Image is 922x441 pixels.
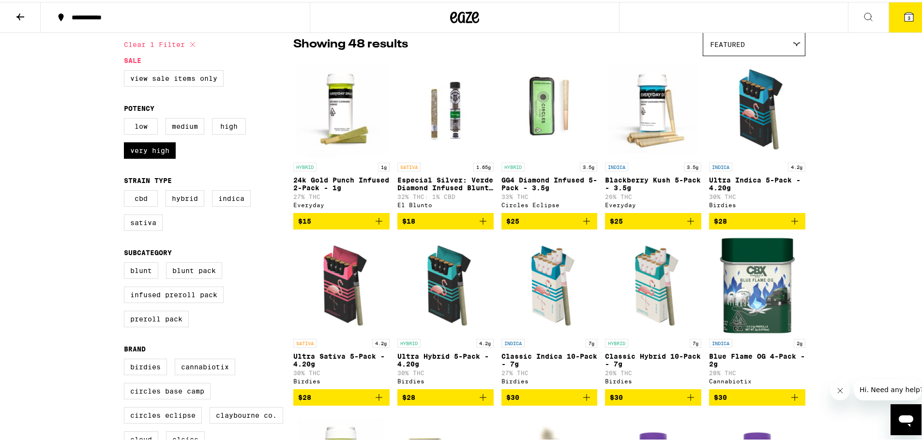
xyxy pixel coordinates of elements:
p: Especial Silver: Verde Diamond Infused Blunt - 1.65g [397,174,494,190]
label: Cannabiotix [175,357,235,373]
p: INDICA [709,161,732,169]
a: Open page for Ultra Indica 5-Pack - 4.20g from Birdies [709,59,805,211]
button: Add to bag [397,211,494,228]
p: 1.65g [473,161,494,169]
label: Blunt [124,260,158,277]
img: Birdies - Classic Indica 10-Pack - 7g [501,235,598,332]
a: Open page for Ultra Hybrid 5-Pack - 4.20g from Birdies [397,235,494,387]
p: HYBRID [293,161,317,169]
a: Open page for Classic Hybrid 10-Pack - 7g from Birdies [605,235,701,387]
p: HYBRID [501,161,525,169]
button: Add to bag [397,387,494,404]
p: 28% THC [709,368,805,374]
p: Ultra Indica 5-Pack - 4.20g [709,174,805,190]
p: Showing 48 results [293,34,408,51]
div: Circles Eclipse [501,200,598,206]
legend: Sale [124,55,141,62]
span: Featured [710,39,745,46]
img: Everyday - Blackberry Kush 5-Pack - 3.5g [605,59,701,156]
iframe: Close message [831,379,850,398]
img: Birdies - Ultra Indica 5-Pack - 4.20g [709,59,805,156]
p: INDICA [709,337,732,346]
p: 26% THC [605,368,701,374]
p: 24k Gold Punch Infused 2-Pack - 1g [293,174,390,190]
p: Classic Hybrid 10-Pack - 7g [605,350,701,366]
p: Ultra Sativa 5-Pack - 4.20g [293,350,390,366]
p: 4.2g [788,161,805,169]
p: 26% THC [605,192,701,198]
button: Add to bag [293,211,390,228]
p: 4.2g [476,337,494,346]
label: Indica [212,188,251,205]
span: $28 [714,215,727,223]
p: Blackberry Kush 5-Pack - 3.5g [605,174,701,190]
div: Birdies [709,200,805,206]
button: Add to bag [605,211,701,228]
button: Add to bag [501,387,598,404]
p: 7g [586,337,597,346]
img: El Blunto - Especial Silver: Verde Diamond Infused Blunt - 1.65g [397,59,494,156]
span: 3 [907,13,910,19]
legend: Strain Type [124,175,172,182]
span: $30 [506,392,519,399]
button: Add to bag [709,211,805,228]
label: Sativa [124,213,163,229]
span: $28 [402,392,415,399]
p: 7g [690,337,701,346]
p: HYBRID [605,337,628,346]
label: Claybourne Co. [210,405,283,422]
a: Open page for Blue Flame OG 4-Pack - 2g from Cannabiotix [709,235,805,387]
span: $25 [610,215,623,223]
button: Add to bag [709,387,805,404]
div: Everyday [293,200,390,206]
legend: Brand [124,343,146,351]
p: GG4 Diamond Infused 5-Pack - 3.5g [501,174,598,190]
p: 32% THC: 1% CBD [397,192,494,198]
label: Birdies [124,357,167,373]
p: 27% THC [501,368,598,374]
span: $25 [506,215,519,223]
a: Open page for Blackberry Kush 5-Pack - 3.5g from Everyday [605,59,701,211]
p: HYBRID [397,337,421,346]
a: Open page for Classic Indica 10-Pack - 7g from Birdies [501,235,598,387]
span: $30 [714,392,727,399]
span: $30 [610,392,623,399]
label: View Sale Items Only [124,68,224,85]
label: Preroll Pack [124,309,189,325]
img: Circles Eclipse - GG4 Diamond Infused 5-Pack - 3.5g [501,59,598,156]
label: Infused Preroll Pack [124,285,224,301]
button: Add to bag [501,211,598,228]
a: Open page for Ultra Sativa 5-Pack - 4.20g from Birdies [293,235,390,387]
p: SATIVA [293,337,317,346]
p: 33% THC [501,192,598,198]
span: $18 [402,215,415,223]
p: 30% THC [397,368,494,374]
label: Circles Base Camp [124,381,211,397]
p: 3.5g [684,161,701,169]
p: SATIVA [397,161,421,169]
legend: Subcategory [124,247,172,255]
img: Everyday - 24k Gold Punch Infused 2-Pack - 1g [293,59,390,156]
label: Medium [166,116,204,133]
p: 1g [378,161,390,169]
div: Birdies [605,376,701,382]
img: Cannabiotix - Blue Flame OG 4-Pack - 2g [719,235,796,332]
div: Everyday [605,200,701,206]
label: CBD [124,188,158,205]
div: Birdies [501,376,598,382]
iframe: Button to launch messaging window [891,402,922,433]
div: Cannabiotix [709,376,805,382]
button: Add to bag [293,387,390,404]
span: Hi. Need any help? [6,7,70,15]
p: 4.2g [372,337,390,346]
p: Classic Indica 10-Pack - 7g [501,350,598,366]
p: Ultra Hybrid 5-Pack - 4.20g [397,350,494,366]
img: Birdies - Ultra Hybrid 5-Pack - 4.20g [397,235,494,332]
label: High [212,116,246,133]
p: 30% THC [293,368,390,374]
a: Open page for 24k Gold Punch Infused 2-Pack - 1g from Everyday [293,59,390,211]
legend: Potency [124,103,154,110]
p: 2g [794,337,805,346]
span: $28 [298,392,311,399]
button: Add to bag [605,387,701,404]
